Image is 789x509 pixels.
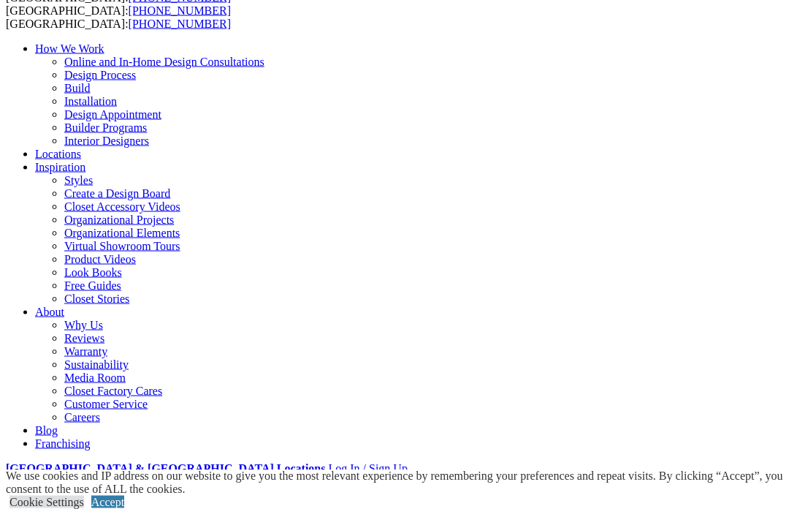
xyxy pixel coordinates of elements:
[64,95,117,108] a: Installation
[64,385,162,397] a: Closet Factory Cares
[64,358,129,371] a: Sustainability
[64,69,136,81] a: Design Process
[91,496,124,508] a: Accept
[64,411,100,423] a: Careers
[35,424,58,437] a: Blog
[6,470,789,496] div: We use cookies and IP address on our website to give you the most relevant experience by remember...
[64,345,107,358] a: Warranty
[64,319,103,331] a: Why Us
[64,279,121,292] a: Free Guides
[64,108,161,121] a: Design Appointment
[64,174,93,186] a: Styles
[9,496,84,508] a: Cookie Settings
[129,4,231,17] a: [PHONE_NUMBER]
[35,161,85,173] a: Inspiration
[6,4,231,30] span: [GEOGRAPHIC_DATA]: [GEOGRAPHIC_DATA]:
[64,200,180,213] a: Closet Accessory Videos
[35,437,91,450] a: Franchising
[64,266,122,279] a: Look Books
[6,462,325,475] a: [GEOGRAPHIC_DATA] & [GEOGRAPHIC_DATA] Locations
[64,293,129,305] a: Closet Stories
[64,332,104,344] a: Reviews
[64,56,264,68] a: Online and In-Home Design Consultations
[64,253,136,265] a: Product Videos
[64,121,147,134] a: Builder Programs
[328,462,407,475] a: Log In / Sign Up
[35,306,64,318] a: About
[64,187,170,200] a: Create a Design Board
[64,240,180,252] a: Virtual Showroom Tours
[35,148,81,160] a: Locations
[35,42,104,55] a: How We Work
[64,135,149,147] a: Interior Designers
[64,227,180,239] a: Organizational Elements
[129,18,231,30] a: [PHONE_NUMBER]
[64,398,148,410] a: Customer Service
[64,82,91,94] a: Build
[64,372,126,384] a: Media Room
[64,214,174,226] a: Organizational Projects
